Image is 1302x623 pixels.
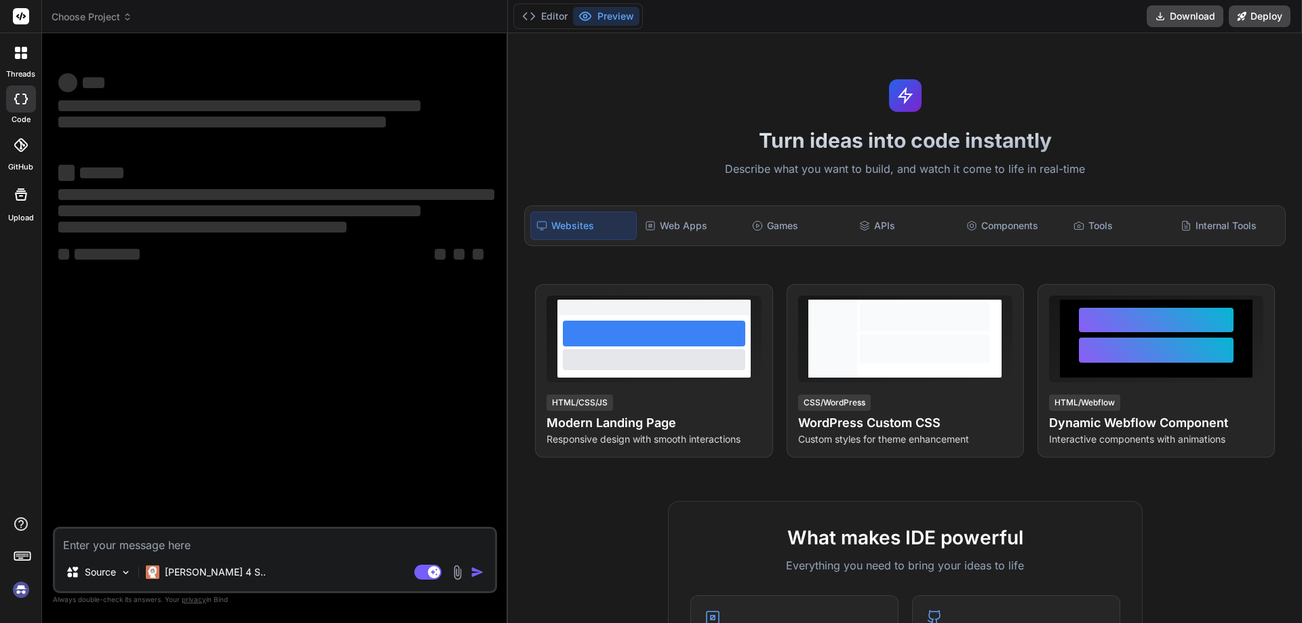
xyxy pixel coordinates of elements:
span: Choose Project [52,10,132,24]
h2: What makes IDE powerful [690,523,1120,552]
p: Always double-check its answers. Your in Bind [53,593,497,606]
span: View Prompt [949,296,1007,309]
span: ‌ [58,117,386,127]
h4: WordPress Custom CSS [798,414,1012,433]
label: GitHub [8,161,33,173]
img: Pick Models [120,567,132,578]
div: Web Apps [639,212,744,240]
label: threads [6,68,35,80]
label: code [12,114,31,125]
span: ‌ [58,205,420,216]
span: ‌ [83,77,104,88]
span: ‌ [58,189,494,200]
img: signin [9,578,33,601]
img: attachment [450,565,465,580]
p: [PERSON_NAME] 4 S.. [165,565,266,579]
div: CSS/WordPress [798,395,871,411]
div: Components [961,212,1065,240]
button: Editor [517,7,573,26]
h4: Dynamic Webflow Component [1049,414,1263,433]
div: HTML/Webflow [1049,395,1120,411]
div: Websites [530,212,636,240]
p: Responsive design with smooth interactions [547,433,761,446]
p: Describe what you want to build, and watch it come to life in real-time [516,161,1294,178]
span: ‌ [454,249,465,260]
div: APIs [854,212,958,240]
div: Internal Tools [1175,212,1280,240]
p: Source [85,565,116,579]
span: ‌ [435,249,446,260]
button: Download [1147,5,1223,27]
button: Preview [573,7,639,26]
h1: Turn ideas into code instantly [516,128,1294,153]
span: ‌ [58,100,420,111]
div: Games [747,212,851,240]
label: Upload [8,212,34,224]
span: View Prompt [698,296,756,309]
span: ‌ [58,249,69,260]
span: ‌ [58,165,75,181]
div: Tools [1068,212,1172,240]
h4: Modern Landing Page [547,414,761,433]
span: ‌ [75,249,140,260]
p: Custom styles for theme enhancement [798,433,1012,446]
img: icon [471,565,484,579]
p: Everything you need to bring your ideas to life [690,557,1120,574]
img: Claude 4 Sonnet [146,565,159,579]
div: HTML/CSS/JS [547,395,613,411]
span: ‌ [58,73,77,92]
span: View Prompt [1200,296,1258,309]
span: ‌ [58,222,347,233]
button: Deploy [1229,5,1290,27]
span: privacy [182,595,206,603]
p: Interactive components with animations [1049,433,1263,446]
span: ‌ [473,249,484,260]
span: ‌ [80,167,123,178]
